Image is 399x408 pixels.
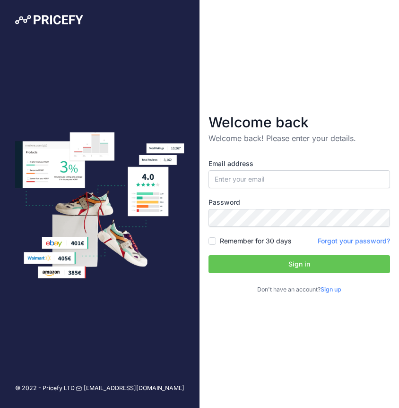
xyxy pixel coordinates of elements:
[208,114,390,131] h3: Welcome back
[15,384,75,393] p: © 2022 - Pricefy LTD
[208,198,390,207] label: Password
[208,255,390,273] button: Sign in
[76,384,184,393] a: [EMAIL_ADDRESS][DOMAIN_NAME]
[15,15,83,25] img: Pricefy
[208,170,390,188] input: Enter your email
[321,286,341,293] a: Sign up
[208,285,390,294] p: Don't have an account?
[318,237,390,245] a: Forgot your password?
[208,133,390,144] p: Welcome back! Please enter your details.
[208,159,390,168] label: Email address
[220,236,291,246] label: Remember for 30 days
